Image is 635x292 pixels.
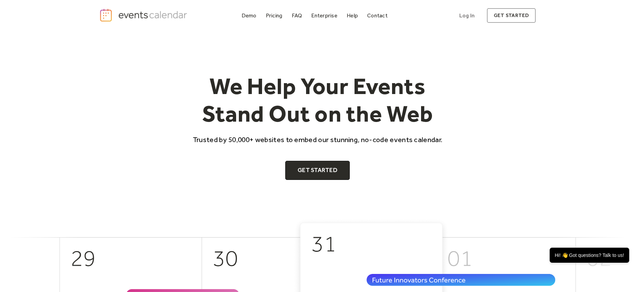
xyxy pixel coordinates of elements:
[187,135,449,144] p: Trusted by 50,000+ websites to embed our stunning, no-code events calendar.
[364,11,390,20] a: Contact
[187,72,449,128] h1: We Help Your Events Stand Out on the Web
[289,11,305,20] a: FAQ
[308,11,340,20] a: Enterprise
[311,14,337,17] div: Enterprise
[452,8,481,23] a: Log In
[292,14,302,17] div: FAQ
[239,11,259,20] a: Demo
[99,8,189,22] a: home
[487,8,536,23] a: get started
[285,161,350,180] a: Get Started
[367,14,388,17] div: Contact
[344,11,361,20] a: Help
[347,14,358,17] div: Help
[263,11,285,20] a: Pricing
[266,14,283,17] div: Pricing
[242,14,257,17] div: Demo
